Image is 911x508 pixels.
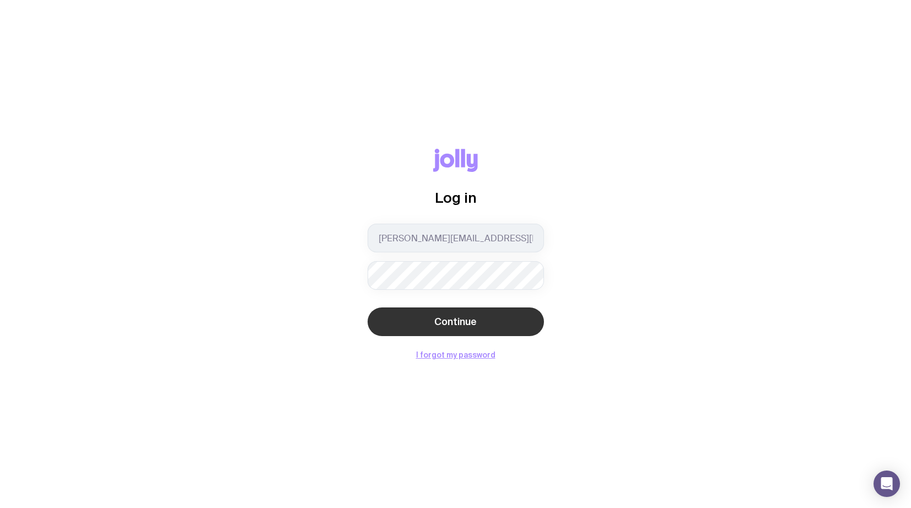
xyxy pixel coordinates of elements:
span: Log in [435,190,477,206]
div: Open Intercom Messenger [874,471,900,497]
button: Continue [368,307,544,336]
button: I forgot my password [416,350,495,359]
span: Continue [434,315,477,328]
input: you@email.com [368,224,544,252]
